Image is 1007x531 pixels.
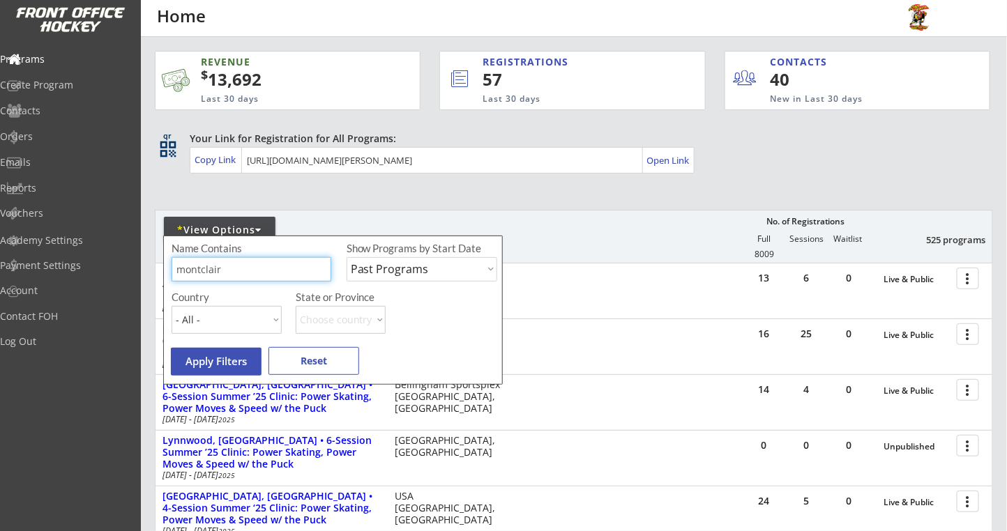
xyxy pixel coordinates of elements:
div: Live & Public [884,330,950,340]
div: [GEOGRAPHIC_DATA], [GEOGRAPHIC_DATA] • 6-Session Summer ’25 Clinic: Power Skating, Power Moves & ... [162,379,380,414]
div: Full [743,234,785,244]
div: Last 30 days [201,93,356,105]
div: CONTACTS [771,55,834,69]
button: more_vert [957,435,979,456]
div: [DATE] - [DATE] [162,303,376,311]
div: Unpublished [884,442,950,452]
div: 25 [785,329,827,339]
button: more_vert [957,491,979,512]
div: Copy Link [195,153,238,166]
div: 0 [743,440,785,450]
button: more_vert [957,379,979,401]
div: Lynnwood, [GEOGRAPHIC_DATA] • 6-Session Summer ’25 Clinic: Power Skating, Power Moves & Speed w/ ... [162,435,380,470]
sup: $ [201,66,208,83]
div: Live & Public [884,275,950,284]
button: Reset [268,347,359,375]
em: 2025 [218,415,235,424]
div: View Options [164,223,275,237]
div: 40 [771,68,856,91]
div: 8009 [743,249,785,259]
div: [GEOGRAPHIC_DATA], [GEOGRAPHIC_DATA] [395,435,504,459]
div: Show Programs by Start Date [347,243,495,254]
em: 2025 [218,470,235,480]
div: Waitlist [827,234,869,244]
div: 16 [743,329,785,339]
div: Live & Public [884,386,950,396]
div: [GEOGRAPHIC_DATA], [GEOGRAPHIC_DATA] • 4-Session Fall ‘25 Clinic: Power Skating, Power Moves & Sp... [162,268,380,302]
button: qr_code [158,139,179,160]
button: more_vert [957,323,979,345]
div: No. of Registrations [762,217,849,226]
a: Open Link [647,151,691,170]
div: Country [172,292,282,302]
div: 13,692 [201,68,377,91]
div: Last 30 days [483,93,648,105]
div: 525 programs [913,233,985,246]
button: more_vert [957,268,979,289]
div: Open Link [647,155,691,167]
button: Apply Filters [171,348,262,376]
div: Your Link for Registration for All Programs: [190,132,950,146]
div: qr [159,132,176,141]
div: Sessions [785,234,827,244]
div: 6 [785,273,827,283]
div: Name Contains [172,243,282,254]
div: 0 [828,440,870,450]
div: State or Province [296,292,495,302]
div: 4 [785,385,827,394]
div: 13 [743,273,785,283]
div: 24 [743,496,785,506]
div: Bellingham Sportsplex [GEOGRAPHIC_DATA], [GEOGRAPHIC_DATA] [395,379,504,414]
div: 14 [743,385,785,394]
div: REVENUE [201,55,356,69]
div: New in Last 30 days [771,93,925,105]
div: 0 [828,496,870,506]
div: 5 [785,496,827,506]
div: REGISTRATIONS [483,55,643,69]
div: [GEOGRAPHIC_DATA], [GEOGRAPHIC_DATA] • 6-Session Summer ‘25 Clinic: Power Skating, Power Moves & ... [162,323,380,358]
div: [DATE] - [DATE] [162,471,376,479]
div: 57 [483,68,658,91]
div: 0 [828,385,870,394]
div: [GEOGRAPHIC_DATA], [GEOGRAPHIC_DATA] • 4-Session Summer ‘25 Clinic: Power Skating, Power Moves & ... [162,491,380,525]
div: Live & Public [884,498,950,507]
div: USA [GEOGRAPHIC_DATA], [GEOGRAPHIC_DATA] [395,491,504,525]
div: [DATE] - [DATE] [162,360,376,368]
div: 0 [785,440,827,450]
div: 0 [828,329,870,339]
div: 0 [828,273,870,283]
div: [DATE] - [DATE] [162,415,376,424]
